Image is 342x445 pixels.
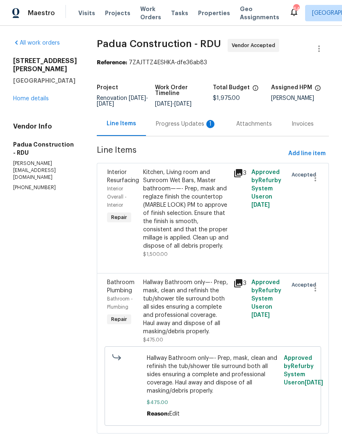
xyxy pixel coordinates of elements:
span: Vendor Accepted [232,41,278,50]
div: Progress Updates [156,120,217,128]
span: [DATE] [251,312,270,318]
span: Visits [78,9,95,17]
span: Reason: [147,411,169,417]
span: Repair [108,315,130,323]
span: [DATE] [155,101,172,107]
h5: Work Order Timeline [155,85,213,96]
span: Projects [105,9,130,17]
a: All work orders [13,40,60,46]
span: Repair [108,213,130,221]
p: [PERSON_NAME][EMAIL_ADDRESS][DOMAIN_NAME] [13,160,77,181]
span: Accepted [292,281,319,289]
span: Line Items [97,146,285,161]
span: Padua Construction - RDU [97,39,221,49]
span: [DATE] [305,380,323,386]
div: 7ZAJTTZ4ESHKA-dfe36ab83 [97,59,329,67]
span: [DATE] [97,101,114,107]
span: $475.00 [147,398,279,407]
span: $1,500.00 [143,252,168,257]
button: Add line item [285,146,329,161]
div: Invoices [292,120,314,128]
span: The hpm assigned to this work order. [315,85,321,95]
span: Edit [169,411,180,417]
span: Interior Resurfacing [107,169,139,183]
span: - [97,95,148,107]
span: [DATE] [251,202,270,208]
h5: Total Budget [213,85,250,90]
div: 3 [233,278,246,288]
span: Bathroom Plumbing [107,280,135,294]
div: Hallway Bathroom only—- Prep, mask, clean and refinish the tub/shower tile surround both all side... [143,278,228,336]
h5: Project [97,85,118,90]
p: [PHONE_NUMBER] [13,184,77,191]
h5: Assigned HPM [271,85,312,90]
span: Geo Assignments [240,5,279,21]
span: Approved by Refurby System User on [284,355,323,386]
span: [DATE] [129,95,146,101]
span: Properties [198,9,230,17]
h2: [STREET_ADDRESS][PERSON_NAME] [13,57,77,73]
span: Hallway Bathroom only—- Prep, mask, clean and refinish the tub/shower tile surround both all side... [147,354,279,395]
span: The total cost of line items that have been proposed by Opendoor. This sum includes line items th... [252,85,259,95]
span: Tasks [171,10,188,16]
a: Home details [13,96,49,102]
span: Approved by Refurby System User on [251,169,281,208]
span: Bathroom - Plumbing [107,296,133,309]
span: Approved by Refurby System User on [251,280,281,318]
span: Add line item [288,149,326,159]
span: Accepted [292,171,319,179]
span: $475.00 [143,337,163,342]
b: Reference: [97,60,127,66]
div: 64 [293,5,299,13]
div: Attachments [236,120,272,128]
span: $1,975.00 [213,95,240,101]
div: Line Items [107,120,136,128]
div: Kitchen, Living room and Sunroom Wet Bars, Master bathroom——- Prep, mask and reglaze finish the c... [143,168,228,250]
div: [PERSON_NAME] [271,95,329,101]
h4: Vendor Info [13,122,77,131]
span: - [155,101,192,107]
span: Interior Overall - Interior [107,186,127,208]
span: Work Orders [140,5,161,21]
div: 1 [206,120,214,128]
span: [DATE] [174,101,192,107]
h5: Padua Construction - RDU [13,140,77,157]
span: Maestro [28,9,55,17]
span: Renovation [97,95,148,107]
h5: [GEOGRAPHIC_DATA] [13,77,77,85]
div: 3 [233,168,246,178]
